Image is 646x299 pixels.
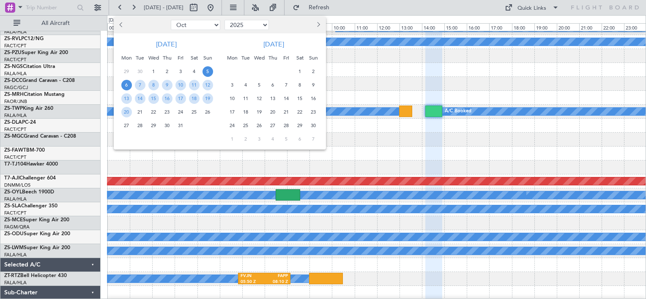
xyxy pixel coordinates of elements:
[160,78,174,92] div: 9-10-2025
[133,78,147,92] div: 7-10-2025
[147,78,160,92] div: 8-10-2025
[307,51,320,65] div: Sun
[160,65,174,78] div: 2-10-2025
[308,66,319,77] span: 2
[307,119,320,132] div: 30-11-2025
[174,51,187,65] div: Fri
[135,66,145,77] span: 30
[201,51,214,65] div: Sun
[281,107,292,117] span: 21
[135,120,145,131] span: 28
[281,93,292,104] span: 14
[268,80,278,90] span: 6
[241,80,251,90] span: 4
[308,80,319,90] span: 9
[162,93,172,104] span: 16
[307,78,320,92] div: 9-11-2025
[120,105,133,119] div: 20-10-2025
[224,20,269,30] select: Select year
[295,80,305,90] span: 8
[279,51,293,65] div: Fri
[135,80,145,90] span: 7
[133,65,147,78] div: 30-9-2025
[307,132,320,146] div: 7-12-2025
[227,134,238,144] span: 1
[279,105,293,119] div: 21-11-2025
[133,119,147,132] div: 28-10-2025
[160,105,174,119] div: 23-10-2025
[203,93,213,104] span: 19
[295,120,305,131] span: 29
[148,93,159,104] span: 15
[147,92,160,105] div: 15-10-2025
[268,134,278,144] span: 4
[279,92,293,105] div: 14-11-2025
[293,65,307,78] div: 1-11-2025
[241,107,251,117] span: 18
[239,119,252,132] div: 25-11-2025
[308,120,319,131] span: 30
[227,80,238,90] span: 3
[121,120,132,131] span: 27
[121,93,132,104] span: 13
[293,51,307,65] div: Sat
[254,107,265,117] span: 19
[120,119,133,132] div: 27-10-2025
[252,132,266,146] div: 3-12-2025
[133,92,147,105] div: 14-10-2025
[135,107,145,117] span: 21
[281,120,292,131] span: 28
[174,92,187,105] div: 17-10-2025
[254,134,265,144] span: 3
[252,51,266,65] div: Wed
[252,78,266,92] div: 5-11-2025
[147,105,160,119] div: 22-10-2025
[225,51,239,65] div: Mon
[135,93,145,104] span: 14
[189,107,200,117] span: 25
[308,134,319,144] span: 7
[313,18,323,32] button: Next month
[201,78,214,92] div: 12-10-2025
[187,51,201,65] div: Sat
[203,107,213,117] span: 26
[295,107,305,117] span: 22
[189,80,200,90] span: 11
[307,65,320,78] div: 2-11-2025
[148,107,159,117] span: 22
[227,107,238,117] span: 17
[308,107,319,117] span: 23
[148,66,159,77] span: 1
[120,65,133,78] div: 29-9-2025
[175,80,186,90] span: 10
[266,51,279,65] div: Thu
[281,134,292,144] span: 5
[160,119,174,132] div: 30-10-2025
[279,132,293,146] div: 5-12-2025
[121,80,132,90] span: 6
[162,107,172,117] span: 23
[268,120,278,131] span: 27
[148,80,159,90] span: 8
[225,119,239,132] div: 24-11-2025
[162,80,172,90] span: 9
[293,132,307,146] div: 6-12-2025
[281,80,292,90] span: 7
[239,132,252,146] div: 2-12-2025
[120,51,133,65] div: Mon
[225,78,239,92] div: 3-11-2025
[293,92,307,105] div: 15-11-2025
[268,93,278,104] span: 13
[252,105,266,119] div: 19-11-2025
[120,92,133,105] div: 13-10-2025
[121,107,132,117] span: 20
[225,132,239,146] div: 1-12-2025
[293,119,307,132] div: 29-11-2025
[174,119,187,132] div: 31-10-2025
[239,51,252,65] div: Tue
[239,92,252,105] div: 11-11-2025
[279,119,293,132] div: 28-11-2025
[266,119,279,132] div: 27-11-2025
[160,51,174,65] div: Thu
[174,105,187,119] div: 24-10-2025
